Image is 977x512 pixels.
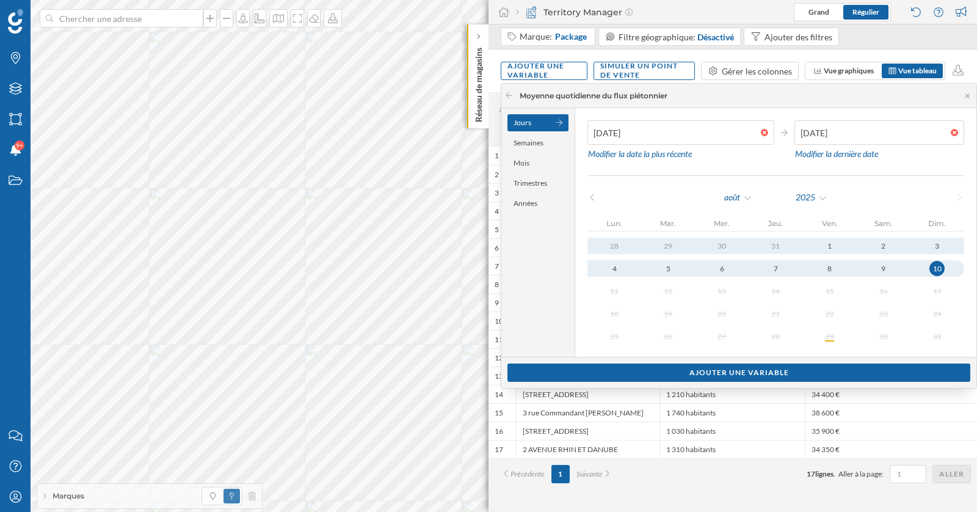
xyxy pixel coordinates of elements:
[659,422,805,440] div: 1 030 habitants
[495,105,510,116] span: #
[495,335,503,345] div: 11
[838,469,884,480] span: Aller à la page:
[659,385,805,403] div: 1 210 habitants
[695,238,749,254] div: 30
[749,328,802,345] button: 28
[495,207,499,216] div: 4
[857,219,910,228] p: sam.
[594,57,694,85] div: Simuler un point de vente
[910,238,964,254] div: 3
[641,238,695,254] button: 29
[501,57,587,85] div: Ajouter une variable
[641,260,695,277] button: 5
[495,390,503,400] div: 14
[641,328,695,345] button: 26
[520,31,589,43] div: Marque:
[722,65,792,78] div: Gérer les colonnes
[525,6,537,18] img: territory-manager.svg
[495,371,503,381] div: 13
[749,238,802,254] button: 31
[803,283,857,299] button: 15
[803,260,857,277] button: 8
[587,238,641,254] div: 28
[507,114,568,131] div: Jours
[516,422,659,440] div: [STREET_ADDRESS]
[697,31,734,43] div: Désactivé
[805,385,977,403] div: 34 400 €
[695,305,749,322] button: 20
[857,261,910,276] div: 9
[587,261,641,276] div: 4
[803,238,857,254] button: 1
[857,305,910,322] button: 23
[910,260,964,277] button: 10
[803,305,857,322] button: 22
[803,261,857,276] div: 8
[910,328,964,345] button: 31
[495,243,499,253] div: 6
[24,9,84,20] span: Assistance
[695,260,749,277] button: 6
[805,422,977,440] div: 35 900 €
[473,43,485,122] p: Réseau de magasins
[695,283,749,299] button: 13
[587,260,641,277] button: 4
[803,238,857,254] div: 1
[749,260,802,277] button: 7
[641,219,695,228] p: mar.
[16,139,23,152] span: 9+
[641,238,695,254] div: 29
[641,305,695,322] button: 19
[507,155,568,172] div: Mois
[495,225,499,235] div: 5
[834,469,835,478] span: .
[749,261,802,276] div: 7
[53,491,84,502] span: Marques
[857,238,910,254] button: 2
[555,31,587,43] span: Package
[695,219,749,228] p: mer.
[929,261,945,276] div: 10
[910,283,964,299] button: 17
[695,261,749,276] div: 6
[805,440,977,458] div: 34 350 €
[749,283,802,299] button: 14
[507,134,568,152] div: Semaines
[495,298,499,308] div: 9
[807,469,815,478] span: 17
[910,219,964,228] p: dim.
[587,283,641,299] button: 11
[495,316,503,326] div: 10
[857,238,910,254] div: 2
[910,305,964,322] button: 24
[795,148,878,159] div: Modifier la dernière date
[587,328,641,345] button: 25
[495,280,499,290] div: 8
[495,188,499,198] div: 3
[495,151,499,161] div: 1
[587,238,641,254] button: 28
[641,283,695,299] button: 12
[695,238,749,254] button: 30
[805,403,977,422] div: 38 600 €
[749,238,802,254] div: 31
[910,238,964,254] button: 3
[695,328,749,345] button: 27
[495,445,503,455] div: 17
[857,328,910,345] button: 30
[516,385,659,403] div: [STREET_ADDRESS]
[824,66,874,75] span: Vue graphiques
[641,261,695,276] div: 5
[898,66,937,75] span: Vue tableau
[815,469,834,478] span: lignes
[803,219,857,228] p: ven.
[495,353,503,363] div: 12
[507,195,568,212] div: Années
[659,403,805,422] div: 1 740 habitants
[749,219,802,228] p: jeu.
[749,305,802,322] button: 21
[495,426,503,436] div: 16
[507,175,568,192] div: Trimestres
[516,6,633,18] div: Territory Manager
[808,7,829,16] span: Grand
